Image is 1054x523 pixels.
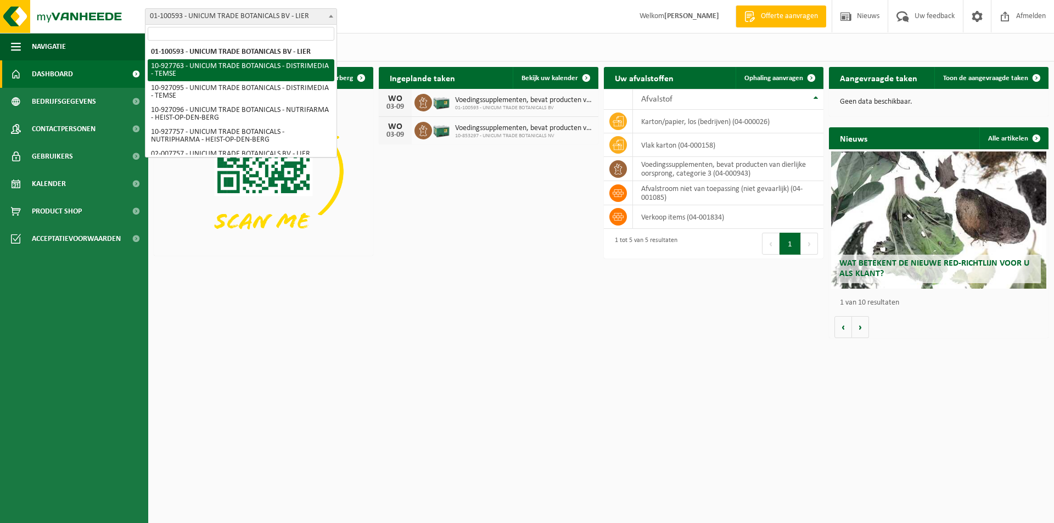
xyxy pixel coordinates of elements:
[379,67,466,88] h2: Ingeplande taken
[513,67,597,89] a: Bekijk uw kalender
[32,115,96,143] span: Contactpersonen
[148,103,334,125] li: 10-927096 - UNICUM TRADE BOTANICALS - NUTRIFARMA - HEIST-OP-DEN-BERG
[934,67,1047,89] a: Toon de aangevraagde taken
[633,133,823,157] td: vlak karton (04-000158)
[834,316,852,338] button: Vorige
[736,67,822,89] a: Ophaling aanvragen
[831,151,1046,289] a: Wat betekent de nieuwe RED-richtlijn voor u als klant?
[145,9,337,24] span: 01-100593 - UNICUM TRADE BOTANICALS BV - LIER
[148,45,334,59] li: 01-100593 - UNICUM TRADE BOTANICALS BV - LIER
[148,147,334,161] li: 02-007757 - UNICUM TRADE BOTANICALS BV - LIER
[522,75,578,82] span: Bekijk uw kalender
[32,143,73,170] span: Gebruikers
[609,232,677,256] div: 1 tot 5 van 5 resultaten
[148,59,334,81] li: 10-927763 - UNICUM TRADE BOTANICALS - DISTRIMEDIA - TEMSE
[32,170,66,198] span: Kalender
[736,5,826,27] a: Offerte aanvragen
[852,316,869,338] button: Volgende
[839,259,1029,278] span: Wat betekent de nieuwe RED-richtlijn voor u als klant?
[384,94,406,103] div: WO
[633,205,823,229] td: verkoop items (04-001834)
[801,233,818,255] button: Next
[320,67,372,89] button: Verberg
[148,125,334,147] li: 10-927757 - UNICUM TRADE BOTANICALS - NUTRIPHARMA - HEIST-OP-DEN-BERG
[32,60,73,88] span: Dashboard
[32,88,96,115] span: Bedrijfsgegevens
[455,124,593,133] span: Voedingssupplementen, bevat producten van dierlijke oorsprong, categorie 3
[32,33,66,60] span: Navigatie
[829,127,878,149] h2: Nieuws
[455,96,593,105] span: Voedingssupplementen, bevat producten van dierlijke oorsprong, categorie 3
[432,120,451,139] img: PB-LB-0680-HPE-GN-01
[943,75,1028,82] span: Toon de aangevraagde taken
[432,92,451,111] img: PB-LB-0680-HPE-GN-01
[633,181,823,205] td: afvalstroom niet van toepassing (niet gevaarlijk) (04-001085)
[664,12,719,20] strong: [PERSON_NAME]
[384,131,406,139] div: 03-09
[744,75,803,82] span: Ophaling aanvragen
[455,133,593,139] span: 10-853297 - UNICUM TRADE BOTANICALS NV
[384,103,406,111] div: 03-09
[762,233,780,255] button: Previous
[145,8,337,25] span: 01-100593 - UNICUM TRADE BOTANICALS BV - LIER
[979,127,1047,149] a: Alle artikelen
[780,233,801,255] button: 1
[32,198,82,225] span: Product Shop
[758,11,821,22] span: Offerte aanvragen
[154,89,373,254] img: Download de VHEPlus App
[455,105,593,111] span: 01-100593 - UNICUM TRADE BOTANICALS BV
[633,110,823,133] td: karton/papier, los (bedrijven) (04-000026)
[384,122,406,131] div: WO
[633,157,823,181] td: voedingssupplementen, bevat producten van dierlijke oorsprong, categorie 3 (04-000943)
[840,98,1038,106] p: Geen data beschikbaar.
[329,75,353,82] span: Verberg
[829,67,928,88] h2: Aangevraagde taken
[641,95,672,104] span: Afvalstof
[148,81,334,103] li: 10-927095 - UNICUM TRADE BOTANICALS - DISTRIMEDIA - TEMSE
[604,67,685,88] h2: Uw afvalstoffen
[840,299,1043,307] p: 1 van 10 resultaten
[32,225,121,252] span: Acceptatievoorwaarden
